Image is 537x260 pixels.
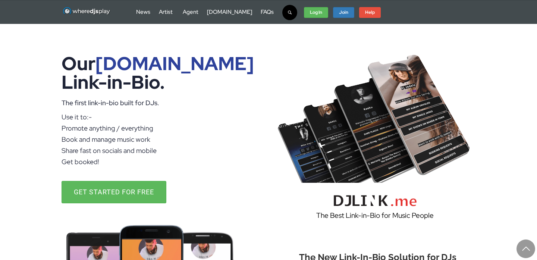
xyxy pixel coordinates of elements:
div: Our Link-in-Bio. [62,54,263,91]
strong: Help [365,9,375,15]
img: WhereDJsPlay [63,7,111,16]
a: Join [333,7,354,18]
span: [DOMAIN_NAME] [95,51,254,76]
img: djlinkme-logo-small.png [328,190,421,210]
a: Agent [183,8,198,16]
a: Log In [304,7,328,18]
img: promo33.png [274,50,475,183]
strong: Join [339,9,348,15]
div: Use it to:- Promote anything / everything Book and manage music work Share fast on socials and mo... [62,112,263,167]
div: The first link-in-bio built for DJs. [62,97,263,109]
a: FAQs [261,8,274,16]
a: [DOMAIN_NAME] [207,8,252,16]
strong: Log In [310,9,322,15]
a: GET STARTED FOR FREE [62,181,166,203]
a: Help [359,7,381,18]
span: The Best Link-in-Bio for Music People [316,211,434,220]
a: Artist [159,8,173,16]
a: News [136,8,150,16]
